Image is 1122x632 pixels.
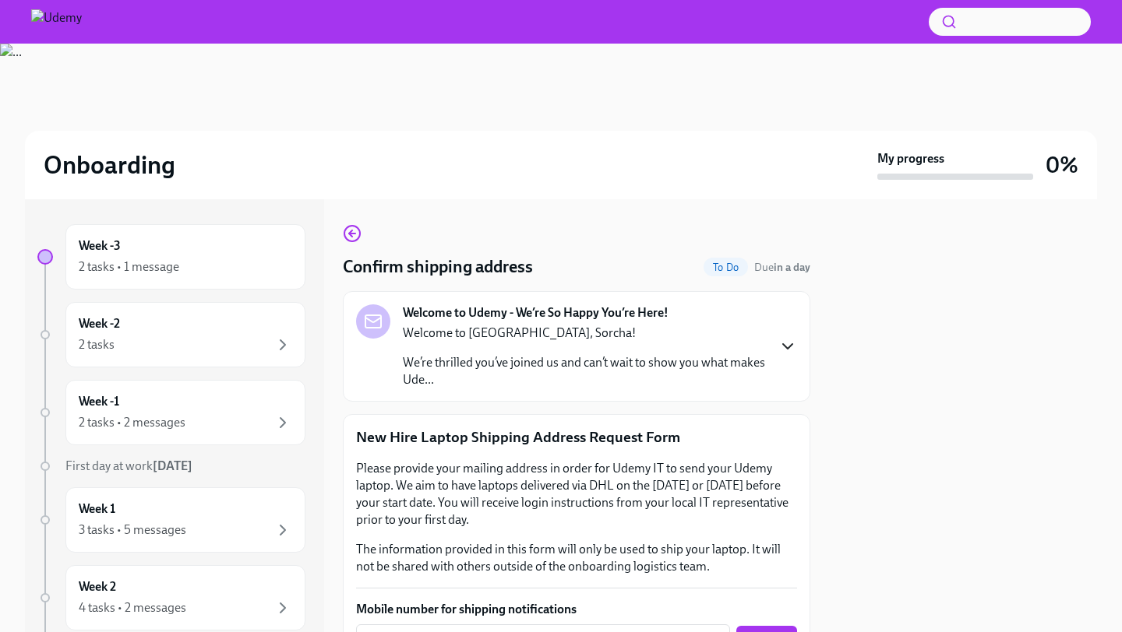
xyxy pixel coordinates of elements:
span: First day at work [65,458,192,473]
p: New Hire Laptop Shipping Address Request Form [356,427,797,448]
a: Week -12 tasks • 2 messages [37,380,305,445]
h6: Week -3 [79,237,121,255]
a: First day at work[DATE] [37,458,305,475]
a: Week -32 tasks • 1 message [37,224,305,290]
p: Welcome to [GEOGRAPHIC_DATA], Sorcha! [403,325,766,342]
h2: Onboarding [44,149,175,181]
h6: Week 1 [79,500,115,518]
strong: My progress [877,150,944,167]
h6: Week -2 [79,315,120,332]
strong: Welcome to Udemy - We’re So Happy You’re Here! [403,304,669,321]
div: 2 tasks • 1 message [79,258,179,276]
p: We’re thrilled you’ve joined us and can’t wait to show you what makes Ude... [403,354,766,388]
a: Week 24 tasks • 2 messages [37,565,305,630]
h6: Week -1 [79,393,119,410]
strong: in a day [774,261,810,274]
span: To Do [704,262,748,273]
h4: Confirm shipping address [343,255,533,279]
a: Week 13 tasks • 5 messages [37,487,305,553]
div: 2 tasks • 2 messages [79,414,185,431]
div: 4 tasks • 2 messages [79,599,186,616]
strong: [DATE] [153,458,192,473]
label: Mobile number for shipping notifications [356,601,797,618]
div: 2 tasks [79,336,115,353]
p: The information provided in this form will only be used to ship your laptop. It will not be share... [356,541,797,575]
img: Udemy [31,9,82,34]
h3: 0% [1046,151,1078,179]
span: Due [754,261,810,274]
h6: Week 2 [79,578,116,595]
a: Week -22 tasks [37,302,305,367]
p: Please provide your mailing address in order for Udemy IT to send your Udemy laptop. We aim to ha... [356,460,797,528]
div: 3 tasks • 5 messages [79,521,186,539]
